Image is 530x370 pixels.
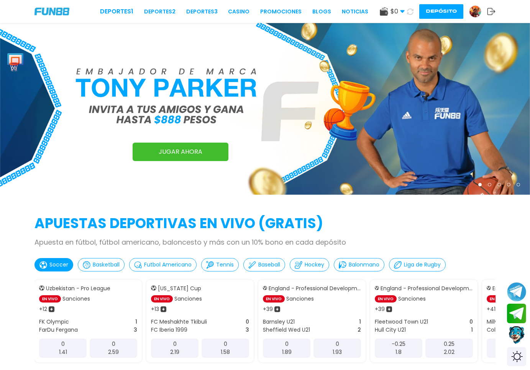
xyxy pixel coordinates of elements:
p: 1.93 [333,348,342,356]
p: 0 [61,340,65,348]
p: Baseball [258,261,280,269]
p: Balonmano [349,261,379,269]
a: Deportes1 [100,7,133,16]
a: CASINO [228,8,249,16]
div: Switch theme [507,347,526,366]
button: Join telegram [507,304,526,324]
p: + 12 [39,305,47,313]
p: 0 [173,340,177,348]
p: + 39 [263,305,273,313]
button: Join telegram channel [507,282,526,302]
p: 2 [358,326,361,334]
p: 0 [224,340,227,348]
button: Soccer [34,258,73,271]
p: Millwall U21 [487,318,514,326]
p: Fleetwood Town U21 [375,318,428,326]
p: Sanciones [286,295,314,303]
p: [US_STATE] Cup [158,284,201,293]
p: 2.02 [444,348,455,356]
p: 1.8 [395,348,402,356]
p: Liga de Rugby [404,261,441,269]
button: Futbol Americano [129,258,197,271]
a: Deportes2 [144,8,176,16]
p: 0 [112,340,115,348]
p: 1 [471,326,473,334]
a: NOTICIAS [342,8,368,16]
a: JUGAR AHORA [133,143,228,161]
p: + 13 [151,305,159,313]
p: Sheffield Wed U21 [263,326,310,334]
p: England - Professional Development League [381,284,473,293]
p: Sanciones [174,295,202,303]
p: Soccer [49,261,68,269]
p: EN VIVO [263,295,285,303]
p: Colchester U21 [487,326,526,334]
p: England - Professional Development League [269,284,361,293]
p: Basketball [93,261,120,269]
p: Hockey [305,261,324,269]
img: Avatar [469,6,481,17]
button: Depósito [419,4,463,19]
p: Sanciones [398,295,426,303]
p: EN VIVO [39,295,61,303]
p: 1.41 [59,348,67,356]
a: Promociones [260,8,302,16]
a: Deportes3 [186,8,218,16]
button: Contact customer service [507,325,526,345]
a: Avatar [469,5,487,18]
p: Apuesta en fútbol, fútbol americano, baloncesto y más con un 10% bono en cada depósito [34,237,496,247]
p: EN VIVO [151,295,173,303]
p: EN VIVO [375,295,397,303]
p: FarDu Fergana [39,326,78,334]
button: Tennis [201,258,239,271]
p: + 39 [375,305,385,313]
button: Balonmano [334,258,384,271]
p: 0 [336,340,339,348]
p: 2.59 [108,348,119,356]
p: 1 [135,318,137,326]
span: $ 0 [391,7,405,16]
p: FC Iberia 1999 [151,326,187,334]
p: FK Olympic [39,318,69,326]
p: 0 [285,340,289,348]
a: BLOGS [312,8,331,16]
button: Baseball [243,258,285,271]
p: 3 [246,326,249,334]
p: 1 [359,318,361,326]
p: 0 [246,318,249,326]
p: Barnsley U21 [263,318,295,326]
p: 1.89 [282,348,292,356]
p: Futbol Americano [144,261,192,269]
p: Sanciones [62,295,90,303]
p: 0 [469,318,473,326]
p: 1.58 [221,348,230,356]
button: Basketball [78,258,125,271]
button: Hockey [290,258,329,271]
p: Uzbekistan - Pro League [46,284,110,293]
p: FC Meshakhte Tkibuli [151,318,207,326]
p: Tennis [216,261,234,269]
button: Liga de Rugby [389,258,446,271]
img: Company Logo [34,8,69,15]
h2: APUESTAS DEPORTIVAS EN VIVO (gratis) [34,213,496,234]
p: + 41 [487,305,496,313]
p: EN VIVO [487,295,509,303]
p: 2.19 [170,348,179,356]
p: Hull City U21 [375,326,406,334]
p: -0.25 [392,340,405,348]
p: 3 [134,326,137,334]
p: 0.25 [444,340,455,348]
